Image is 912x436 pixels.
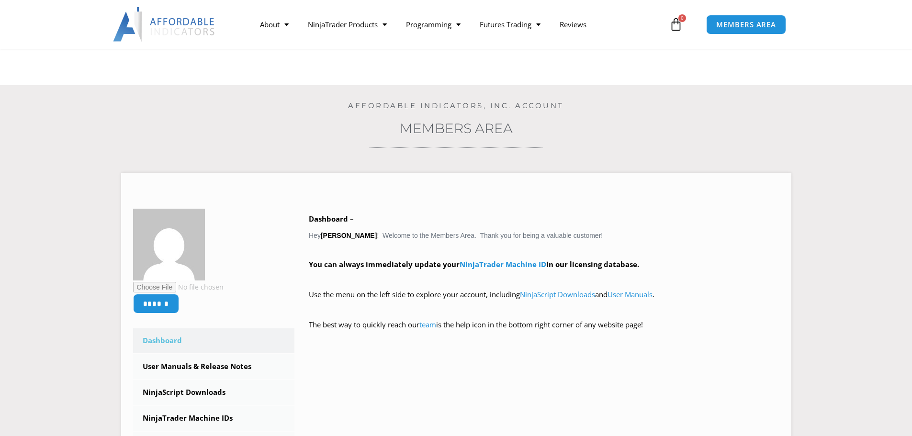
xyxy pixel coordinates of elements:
a: MEMBERS AREA [706,15,786,34]
a: 0 [655,11,697,38]
strong: [PERSON_NAME] [321,232,377,239]
p: The best way to quickly reach our is the help icon in the bottom right corner of any website page! [309,318,779,345]
a: NinjaTrader Machine ID [460,259,546,269]
a: NinjaTrader Machine IDs [133,406,295,431]
a: User Manuals & Release Notes [133,354,295,379]
a: About [250,13,298,35]
a: Affordable Indicators, Inc. Account [348,101,564,110]
iframe: Intercom live chat [879,403,902,426]
b: Dashboard – [309,214,354,224]
a: Programming [396,13,470,35]
a: Dashboard [133,328,295,353]
span: 0 [678,14,686,22]
a: NinjaScript Downloads [133,380,295,405]
a: NinjaScript Downloads [520,290,595,299]
strong: You can always immediately update your in our licensing database. [309,259,639,269]
a: Futures Trading [470,13,550,35]
p: Use the menu on the left side to explore your account, including and . [309,288,779,315]
nav: Menu [250,13,667,35]
a: Members Area [400,120,513,136]
a: NinjaTrader Products [298,13,396,35]
span: MEMBERS AREA [716,21,776,28]
a: Reviews [550,13,596,35]
img: 20adc1a311fb6e8398d076b7a5219158f8e2ec6ece0bbbfb872bb901b5fb7319 [133,209,205,280]
div: Hey ! Welcome to the Members Area. Thank you for being a valuable customer! [309,212,779,345]
img: LogoAI | Affordable Indicators – NinjaTrader [113,7,216,42]
a: team [419,320,436,329]
a: User Manuals [608,290,653,299]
